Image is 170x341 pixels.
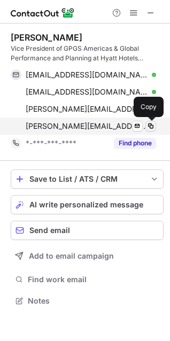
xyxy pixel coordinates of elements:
span: [EMAIL_ADDRESS][DOMAIN_NAME] [26,87,148,97]
div: Save to List / ATS / CRM [29,175,145,183]
span: [EMAIL_ADDRESS][DOMAIN_NAME] [26,70,148,80]
div: [PERSON_NAME] [11,32,82,43]
button: Send email [11,221,164,240]
span: [PERSON_NAME][EMAIL_ADDRESS][PERSON_NAME][PERSON_NAME][DOMAIN_NAME] [26,104,148,114]
button: Notes [11,293,164,308]
button: Add to email campaign [11,246,164,266]
button: save-profile-one-click [11,169,164,189]
span: Send email [29,226,70,235]
span: [PERSON_NAME][EMAIL_ADDRESS][PERSON_NAME][PERSON_NAME][DOMAIN_NAME] [26,121,148,131]
span: Find work email [28,275,159,284]
img: ContactOut v5.3.10 [11,6,75,19]
span: AI write personalized message [29,200,143,209]
button: AI write personalized message [11,195,164,214]
button: Find work email [11,272,164,287]
span: Notes [28,296,159,306]
button: Reveal Button [114,138,156,149]
span: Add to email campaign [29,252,114,260]
div: Vice President of GPGS Americas & Global Performance and Planning at Hyatt Hotels Corporation [11,44,164,63]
